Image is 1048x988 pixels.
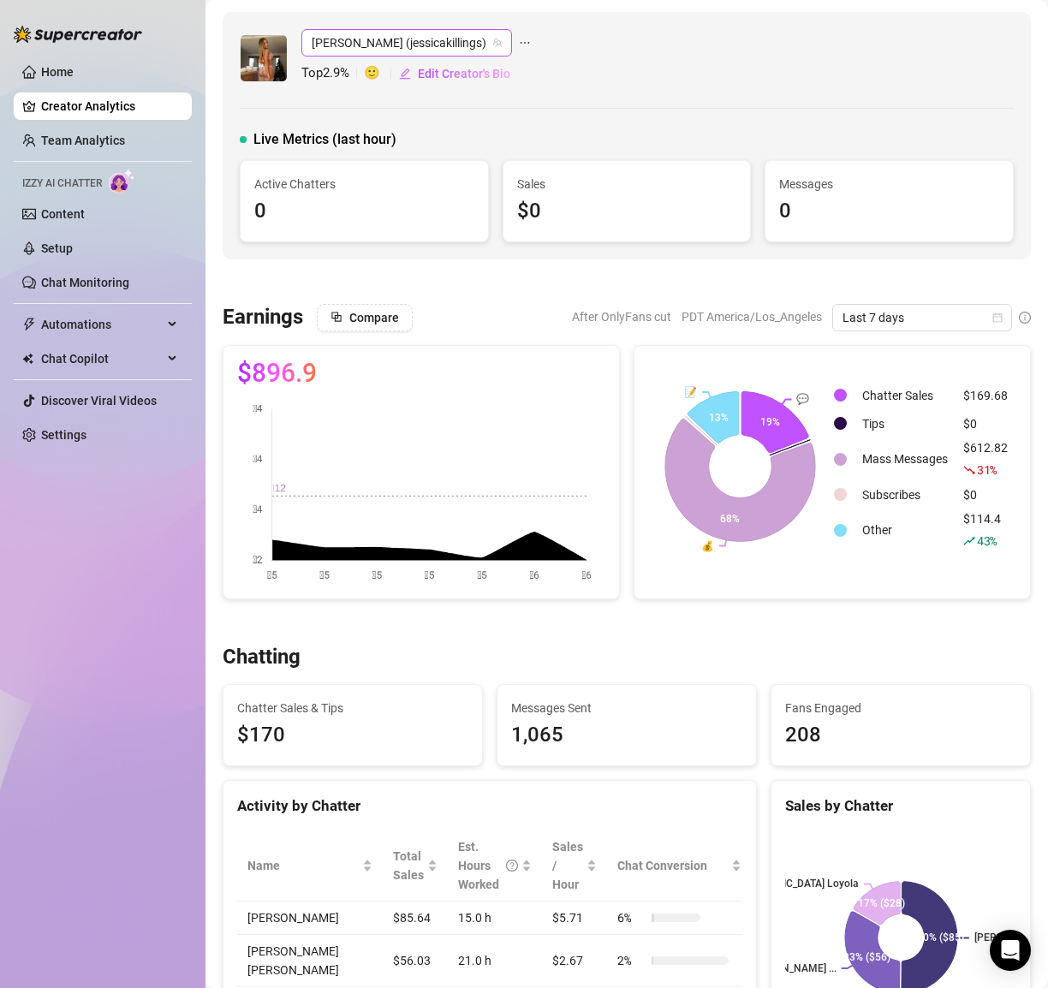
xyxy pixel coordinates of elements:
[963,485,1008,504] div: $0
[963,464,975,476] span: fall
[701,539,714,552] text: 💰
[223,304,303,331] h3: Earnings
[41,92,178,120] a: Creator Analytics
[519,29,531,57] span: ellipsis
[41,134,125,147] a: Team Analytics
[398,60,511,87] button: Edit Creator's Bio
[779,175,999,193] span: Messages
[237,902,383,935] td: [PERSON_NAME]
[855,382,955,408] td: Chatter Sales
[41,428,86,442] a: Settings
[517,195,737,228] div: $0
[237,360,317,387] span: $896.9
[383,830,448,902] th: Total Sales
[41,241,73,255] a: Setup
[41,345,163,372] span: Chat Copilot
[237,719,468,752] span: $170
[418,67,510,80] span: Edit Creator's Bio
[718,878,859,890] text: [DEMOGRAPHIC_DATA] Loyola
[542,830,607,902] th: Sales / Hour
[349,311,399,324] span: Compare
[542,935,607,987] td: $2.67
[855,509,955,551] td: Other
[22,353,33,365] img: Chat Copilot
[572,304,671,330] span: After OnlyFans cut
[684,385,697,398] text: 📝
[41,65,74,79] a: Home
[511,699,742,717] span: Messages Sent
[963,438,1008,479] div: $612.82
[785,699,1016,717] span: Fans Engaged
[399,68,411,80] span: edit
[41,276,129,289] a: Chat Monitoring
[617,908,645,927] span: 6 %
[797,392,810,405] text: 💬
[383,902,448,935] td: $85.64
[22,318,36,331] span: thunderbolt
[254,175,474,193] span: Active Chatters
[785,795,1016,818] div: Sales by Chatter
[237,830,383,902] th: Name
[383,935,448,987] td: $56.03
[992,312,1003,323] span: calendar
[254,195,474,228] div: 0
[312,30,502,56] span: Jessica (jessicakillings)
[14,26,142,43] img: logo-BBDzfeDw.svg
[977,533,997,549] span: 43 %
[517,175,737,193] span: Sales
[448,902,542,935] td: 15.0 h
[237,795,742,818] div: Activity by Chatter
[458,837,518,894] div: Est. Hours Worked
[511,719,742,752] div: 1,065
[247,856,359,875] span: Name
[253,129,396,150] span: Live Metrics (last hour)
[364,63,398,84] span: 🙂
[977,461,997,478] span: 31 %
[747,962,837,974] text: [PERSON_NAME] ...
[41,394,157,408] a: Discover Viral Videos
[617,856,728,875] span: Chat Conversion
[448,935,542,987] td: 21.0 h
[682,304,822,330] span: PDT America/Los_Angeles
[779,195,999,228] div: 0
[855,481,955,508] td: Subscribes
[237,699,468,717] span: Chatter Sales & Tips
[223,644,301,671] h3: Chatting
[492,38,503,48] span: team
[843,305,1002,330] span: Last 7 days
[41,207,85,221] a: Content
[241,35,287,81] img: Jessica (@jessicakillings)
[607,830,752,902] th: Chat Conversion
[855,410,955,437] td: Tips
[542,902,607,935] td: $5.71
[393,847,424,884] span: Total Sales
[330,311,342,323] span: block
[317,304,413,331] button: Compare
[785,719,1016,752] div: 208
[237,935,383,987] td: [PERSON_NAME] [PERSON_NAME]
[963,386,1008,405] div: $169.68
[617,951,645,970] span: 2 %
[301,63,364,84] span: Top 2.9 %
[990,930,1031,971] div: Open Intercom Messenger
[552,837,583,894] span: Sales / Hour
[41,311,163,338] span: Automations
[963,535,975,547] span: rise
[109,169,135,193] img: AI Chatter
[963,414,1008,433] div: $0
[506,837,518,894] span: question-circle
[1019,312,1031,324] span: info-circle
[855,438,955,479] td: Mass Messages
[22,176,102,192] span: Izzy AI Chatter
[963,509,1008,551] div: $114.4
